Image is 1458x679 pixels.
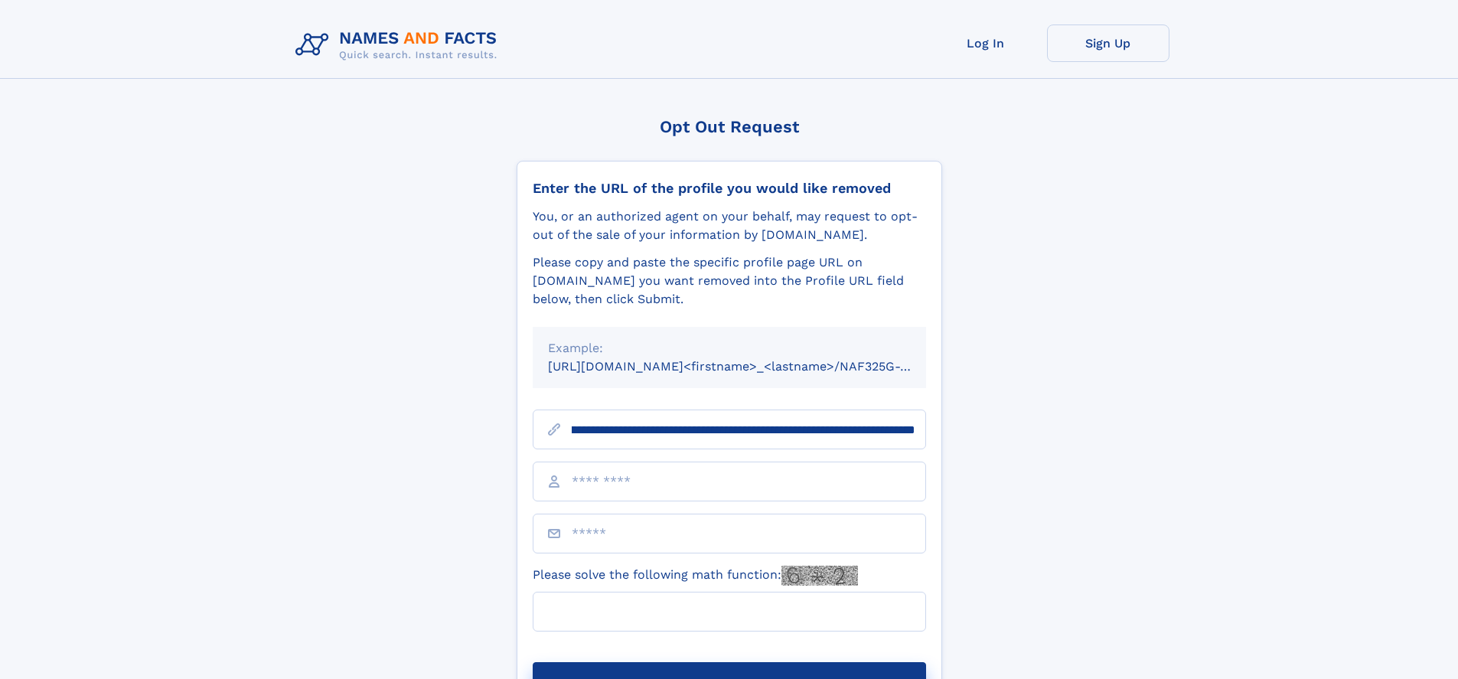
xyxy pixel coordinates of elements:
[1047,24,1169,62] a: Sign Up
[548,339,911,357] div: Example:
[533,253,926,308] div: Please copy and paste the specific profile page URL on [DOMAIN_NAME] you want removed into the Pr...
[517,117,942,136] div: Opt Out Request
[289,24,510,66] img: Logo Names and Facts
[533,566,858,586] label: Please solve the following math function:
[925,24,1047,62] a: Log In
[548,359,955,374] small: [URL][DOMAIN_NAME]<firstname>_<lastname>/NAF325G-xxxxxxxx
[533,207,926,244] div: You, or an authorized agent on your behalf, may request to opt-out of the sale of your informatio...
[533,180,926,197] div: Enter the URL of the profile you would like removed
